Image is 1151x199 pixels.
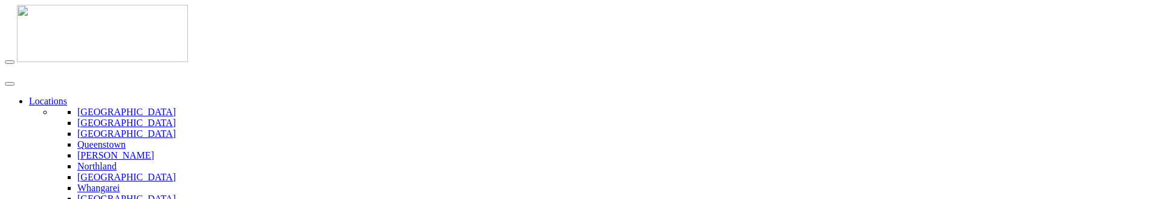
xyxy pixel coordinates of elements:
a: Queenstown [77,139,126,150]
a: [PERSON_NAME] [77,150,154,160]
a: [GEOGRAPHIC_DATA] [77,107,176,117]
img: new-zealand-venues-text.png [5,65,154,72]
a: [GEOGRAPHIC_DATA] [77,118,176,128]
a: Northland [77,161,117,171]
img: nzv-logo.png [17,5,188,62]
a: [GEOGRAPHIC_DATA] [77,128,176,139]
a: Whangarei [77,183,120,193]
a: Locations [29,96,67,106]
a: [GEOGRAPHIC_DATA] [77,172,176,182]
